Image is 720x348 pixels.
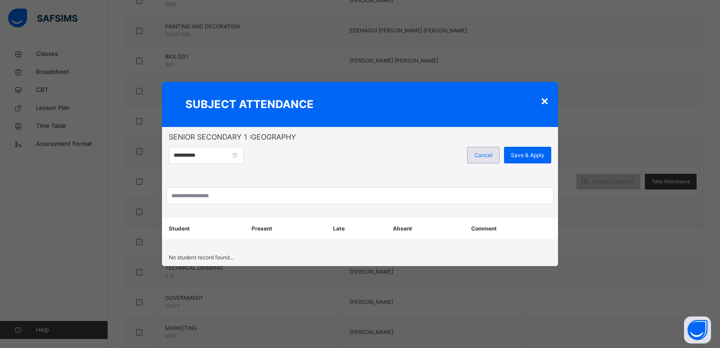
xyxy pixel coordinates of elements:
span: No student record found... [169,254,234,261]
span: Save & Apply [511,151,544,159]
span: SENIOR SECONDARY 1 : GEOGRAPHY [169,131,551,142]
div: × [540,91,549,110]
span: SUBJECT ATTENDANCE [185,96,314,113]
th: Late [326,218,387,240]
th: Absent [386,218,464,240]
span: Cancel [474,151,492,159]
th: Present [245,218,326,240]
th: Student [162,218,245,240]
th: Comment [464,218,558,240]
button: Open asap [684,316,711,343]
